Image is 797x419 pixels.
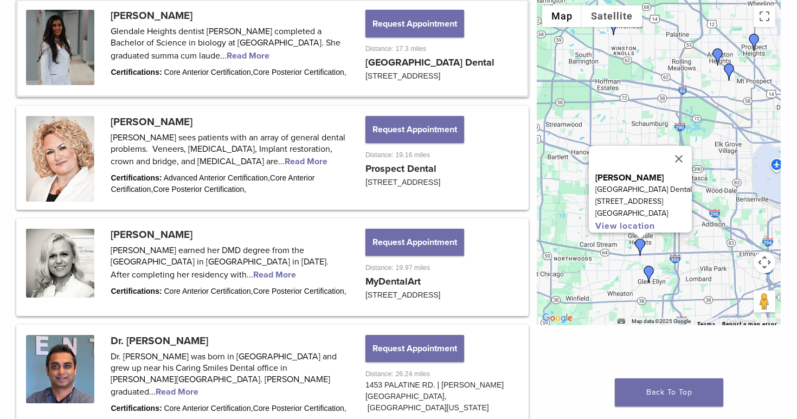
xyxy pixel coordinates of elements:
[618,318,625,325] button: Keyboard shortcuts
[745,34,763,51] div: Joana Tylman
[666,146,692,172] button: Close
[640,266,658,283] div: Dr. Charise Petrelli
[365,335,464,362] button: Request Appointment
[754,252,775,273] button: Map camera controls
[595,172,692,184] p: [PERSON_NAME]
[595,208,692,220] p: [GEOGRAPHIC_DATA]
[595,196,692,208] p: [STREET_ADDRESS]
[365,116,464,143] button: Request Appointment
[595,184,692,196] p: [GEOGRAPHIC_DATA] Dental
[632,238,649,256] div: Dr. Bhumika Patel
[697,321,716,327] a: Terms (opens in new tab)
[632,318,691,324] span: Map data ©2025 Google
[542,5,582,27] button: Show street map
[365,10,464,37] button: Request Appointment
[722,321,777,327] a: Report a map error
[754,5,775,27] button: Toggle fullscreen view
[721,63,738,81] div: Dr. Kathy Pawlusiewicz
[582,5,642,27] button: Show satellite imagery
[539,311,575,325] a: Open this area in Google Maps (opens a new window)
[709,48,727,66] div: Dr. Margaret Radziszewski
[595,221,655,231] a: View location
[615,378,723,407] a: Back To Top
[754,291,775,312] button: Drag Pegman onto the map to open Street View
[539,311,575,325] img: Google
[365,229,464,256] button: Request Appointment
